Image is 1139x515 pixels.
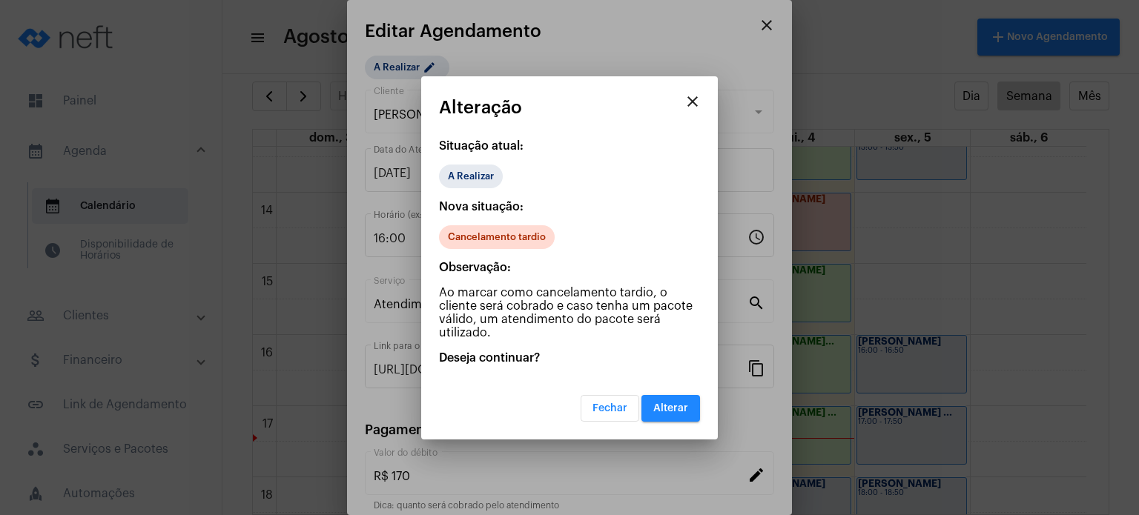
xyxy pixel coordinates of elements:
[439,98,522,117] span: Alteração
[439,351,700,365] p: Deseja continuar?
[641,395,700,422] button: Alterar
[439,200,700,213] p: Nova situação:
[439,286,700,339] p: Ao marcar como cancelamento tardio, o cliente será cobrado e caso tenha um pacote válido, um aten...
[581,395,639,422] button: Fechar
[439,139,700,153] p: Situação atual:
[439,165,503,188] mat-chip: A Realizar
[439,225,555,249] mat-chip: Cancelamento tardio
[439,261,700,274] p: Observação:
[653,403,688,413] span: Alterar
[592,403,627,413] span: Fechar
[684,93,701,110] mat-icon: close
